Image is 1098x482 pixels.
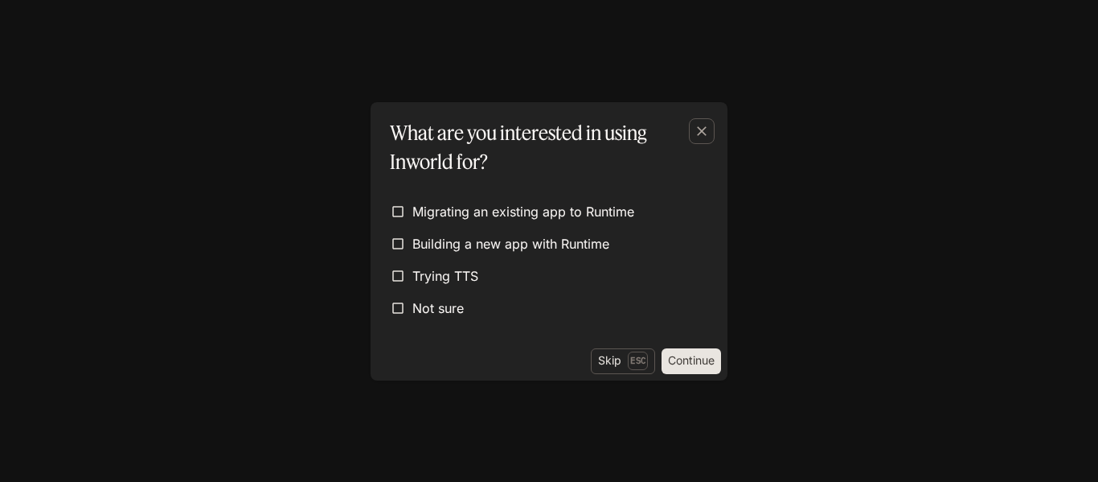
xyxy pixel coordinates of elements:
[628,352,648,369] p: Esc
[662,348,721,374] button: Continue
[591,348,655,374] button: SkipEsc
[412,234,609,253] span: Building a new app with Runtime
[412,202,634,221] span: Migrating an existing app to Runtime
[412,266,478,286] span: Trying TTS
[390,118,702,176] p: What are you interested in using Inworld for?
[412,299,464,318] span: Not sure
